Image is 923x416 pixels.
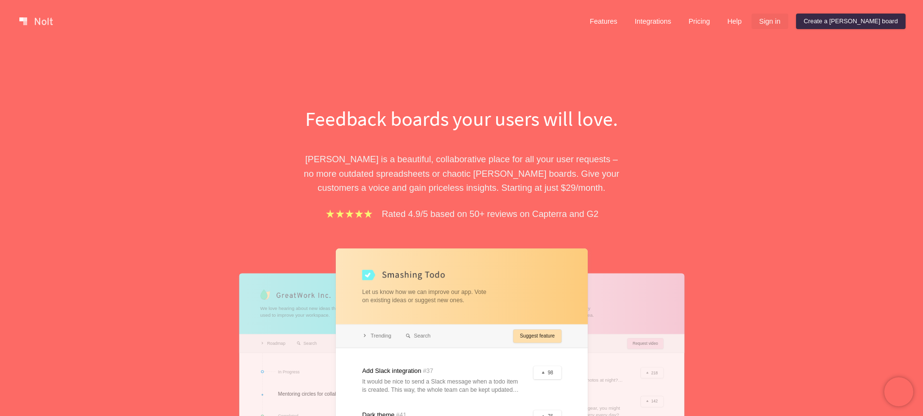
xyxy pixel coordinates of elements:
a: Sign in [751,14,788,29]
a: Integrations [627,14,679,29]
iframe: Chatra live chat [884,377,913,406]
a: Features [582,14,625,29]
a: Help [720,14,750,29]
p: Rated 4.9/5 based on 50+ reviews on Capterra and G2 [382,207,598,221]
img: stars.b067e34983.png [325,208,374,219]
a: Pricing [681,14,718,29]
h1: Feedback boards your users will love. [295,105,629,133]
p: [PERSON_NAME] is a beautiful, collaborative place for all your user requests – no more outdated s... [295,152,629,195]
a: Create a [PERSON_NAME] board [796,14,906,29]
